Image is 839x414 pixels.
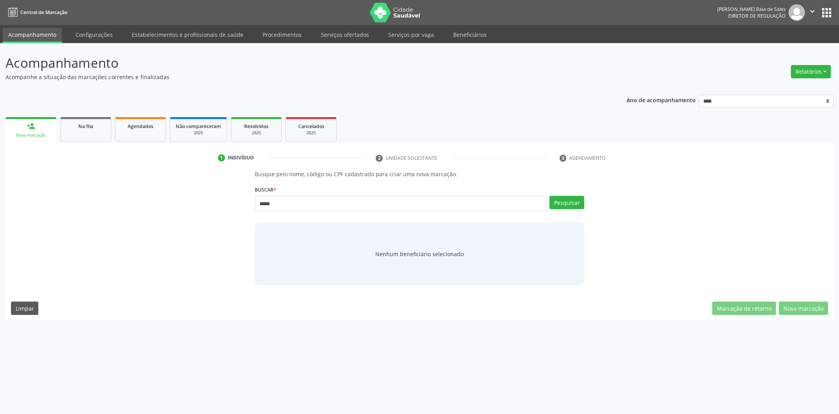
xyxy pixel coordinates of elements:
div: 2025 [176,130,221,136]
span: Diretor de regulação [728,13,786,19]
div: Indivíduo [228,154,254,161]
div: [PERSON_NAME] Baia de Sales [717,6,786,13]
button: Relatórios [791,65,831,78]
button: Limpar [11,302,38,315]
a: Configurações [70,28,118,42]
span: Cancelados [298,123,324,130]
a: Acompanhamento [3,28,62,43]
button: apps [820,6,834,20]
span: Não compareceram [176,123,221,130]
div: person_add [27,122,35,130]
div: 2025 [292,130,331,136]
p: Acompanhamento [5,53,585,73]
span: Resolvidos [244,123,268,130]
a: Serviços por vaga [383,28,439,42]
div: 1 [218,154,225,161]
img: img [789,4,805,21]
label: Buscar [255,184,276,196]
p: Acompanhe a situação das marcações correntes e finalizadas [5,73,585,81]
i:  [808,7,817,16]
div: Nova marcação [11,132,51,138]
button: Pesquisar [549,196,584,209]
a: Central de Marcação [5,6,67,19]
span: Agendados [128,123,153,130]
button: Nova marcação [779,302,828,315]
a: Estabelecimentos e profissionais de saúde [126,28,249,42]
a: Serviços ofertados [315,28,374,42]
p: Ano de acompanhamento [627,95,696,105]
button: Marcação de retorno [712,302,776,315]
span: Na fila [78,123,93,130]
div: 2025 [237,130,276,136]
a: Procedimentos [257,28,307,42]
a: Beneficiários [448,28,492,42]
button:  [805,4,820,21]
p: Busque pelo nome, código ou CPF cadastrado para criar uma nova marcação. [255,170,584,178]
span: Central de Marcação [20,9,67,16]
span: Nenhum beneficiário selecionado [375,250,464,258]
